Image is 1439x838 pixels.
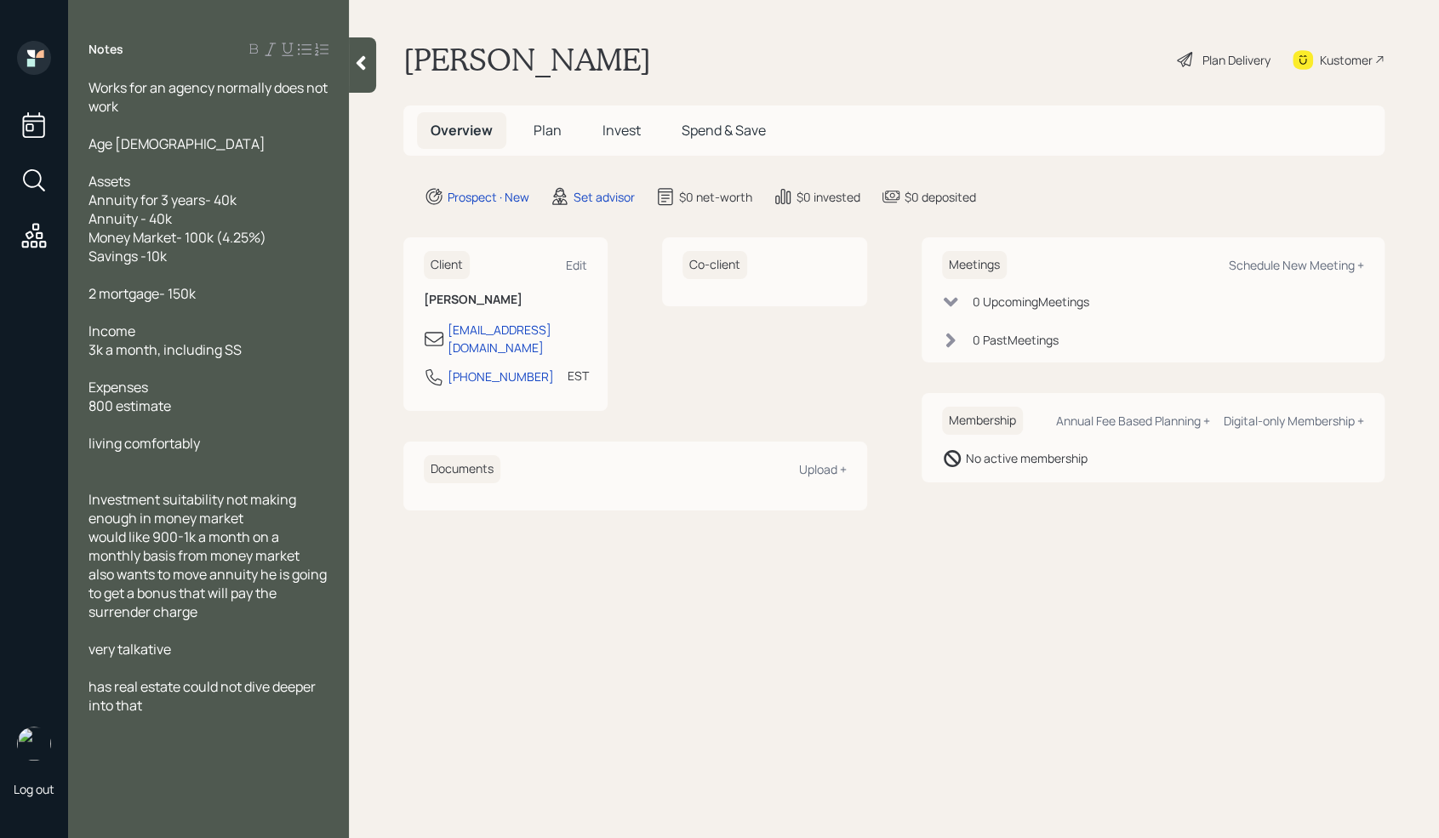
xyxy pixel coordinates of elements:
div: Schedule New Meeting + [1229,257,1364,273]
span: Investment suitability not making enough in money market [89,490,299,527]
img: retirable_logo.png [17,727,51,761]
div: $0 deposited [905,188,976,206]
div: EST [568,367,589,385]
div: Digital-only Membership + [1224,413,1364,429]
span: Savings -10k [89,247,167,265]
span: would like 900-1k a month on a monthly basis from money market [89,527,300,565]
div: Annual Fee Based Planning + [1056,413,1210,429]
h1: [PERSON_NAME] [403,41,651,78]
span: Plan [534,121,562,140]
span: living comfortably [89,434,200,453]
label: Notes [89,41,123,58]
div: [PHONE_NUMBER] [448,368,554,385]
span: Overview [431,121,493,140]
div: Set advisor [574,188,635,206]
div: Prospect · New [448,188,529,206]
div: [EMAIL_ADDRESS][DOMAIN_NAME] [448,321,587,356]
div: $0 net-worth [679,188,752,206]
span: Expenses [89,378,148,396]
h6: [PERSON_NAME] [424,293,587,307]
h6: Client [424,251,470,279]
span: Assets [89,172,130,191]
div: Plan Delivery [1202,51,1271,69]
span: Income [89,322,135,340]
div: No active membership [966,449,1088,467]
div: 0 Upcoming Meeting s [973,293,1089,311]
span: 2 mortgage- 150k [89,284,196,303]
h6: Meetings [942,251,1007,279]
div: Edit [566,257,587,273]
span: Annuity - 40k [89,209,172,228]
h6: Membership [942,407,1023,435]
span: 3k a month, including SS [89,340,242,359]
div: Upload + [799,461,847,477]
span: Spend & Save [682,121,766,140]
div: 0 Past Meeting s [973,331,1059,349]
span: Invest [602,121,641,140]
span: very talkative [89,640,171,658]
div: Kustomer [1320,51,1373,69]
span: also wants to move annuity he is going to get a bonus that will pay the surrender charge [89,565,329,621]
span: Works for an agency normally does not work [89,78,330,116]
h6: Co-client [682,251,747,279]
span: 800 estimate [89,396,171,415]
h6: Documents [424,455,500,483]
span: Age [DEMOGRAPHIC_DATA] [89,134,266,153]
span: Annuity for 3 years- 40k [89,191,237,209]
span: Money Market- 100k (4.25%) [89,228,266,247]
span: has real estate could not dive deeper into that [89,677,318,715]
div: $0 invested [797,188,860,206]
div: Log out [14,781,54,797]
